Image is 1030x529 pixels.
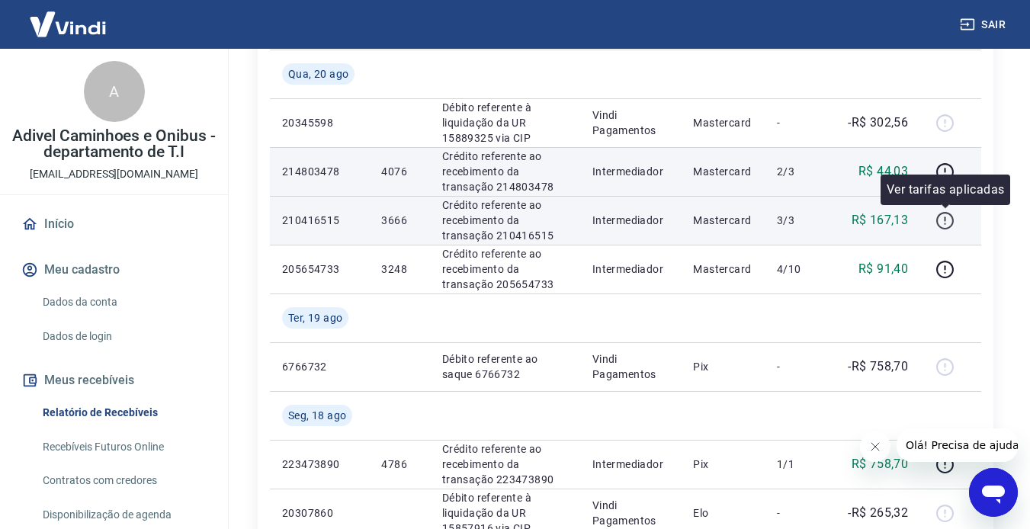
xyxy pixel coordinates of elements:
p: -R$ 758,70 [848,357,908,376]
p: 205654733 [282,261,357,277]
p: 20307860 [282,505,357,521]
p: Intermediador [592,164,669,179]
p: 3666 [381,213,417,228]
p: R$ 167,13 [852,211,909,229]
p: Crédito referente ao recebimento da transação 205654733 [442,246,568,292]
p: [EMAIL_ADDRESS][DOMAIN_NAME] [30,166,198,182]
p: 4076 [381,164,417,179]
p: Crédito referente ao recebimento da transação 223473890 [442,441,568,487]
p: Adivel Caminhoes e Onibus - departamento de T.I [12,128,216,160]
p: 2/3 [777,164,822,179]
a: Dados da conta [37,287,210,318]
p: R$ 44,03 [858,162,908,181]
a: Recebíveis Futuros Online [37,431,210,463]
p: 214803478 [282,164,357,179]
span: Qua, 20 ago [288,66,348,82]
p: Crédito referente ao recebimento da transação 214803478 [442,149,568,194]
p: - [777,505,822,521]
p: - [777,359,822,374]
p: Vindi Pagamentos [592,107,669,138]
p: Intermediador [592,213,669,228]
p: - [777,115,822,130]
iframe: Mensagem da empresa [897,428,1018,462]
p: Intermediador [592,261,669,277]
p: 3248 [381,261,417,277]
p: Elo [693,505,752,521]
p: 6766732 [282,359,357,374]
p: Pix [693,359,752,374]
button: Sair [957,11,1012,39]
p: 4/10 [777,261,822,277]
p: -R$ 265,32 [848,504,908,522]
a: Contratos com credores [37,465,210,496]
span: Olá! Precisa de ajuda? [9,11,128,23]
p: Mastercard [693,213,752,228]
button: Meu cadastro [18,253,210,287]
p: Vindi Pagamentos [592,498,669,528]
p: Crédito referente ao recebimento da transação 210416515 [442,197,568,243]
p: Intermediador [592,457,669,472]
p: R$ 91,40 [858,260,908,278]
a: Início [18,207,210,241]
button: Meus recebíveis [18,364,210,397]
p: R$ 758,70 [852,455,909,473]
iframe: Fechar mensagem [860,431,890,462]
p: -R$ 302,56 [848,114,908,132]
p: 4786 [381,457,417,472]
p: 223473890 [282,457,357,472]
img: Vindi [18,1,117,47]
p: Vindi Pagamentos [592,351,669,382]
a: Relatório de Recebíveis [37,397,210,428]
p: Ver tarifas aplicadas [887,181,1004,199]
a: Dados de login [37,321,210,352]
p: Débito referente ao saque 6766732 [442,351,568,382]
p: Débito referente à liquidação da UR 15889325 via CIP [442,100,568,146]
p: Pix [693,457,752,472]
p: 1/1 [777,457,822,472]
p: 210416515 [282,213,357,228]
p: Mastercard [693,164,752,179]
span: Seg, 18 ago [288,408,346,423]
div: A [84,61,145,122]
iframe: Botão para abrir a janela de mensagens [969,468,1018,517]
p: Mastercard [693,115,752,130]
p: 20345598 [282,115,357,130]
p: Mastercard [693,261,752,277]
p: 3/3 [777,213,822,228]
span: Ter, 19 ago [288,310,342,325]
